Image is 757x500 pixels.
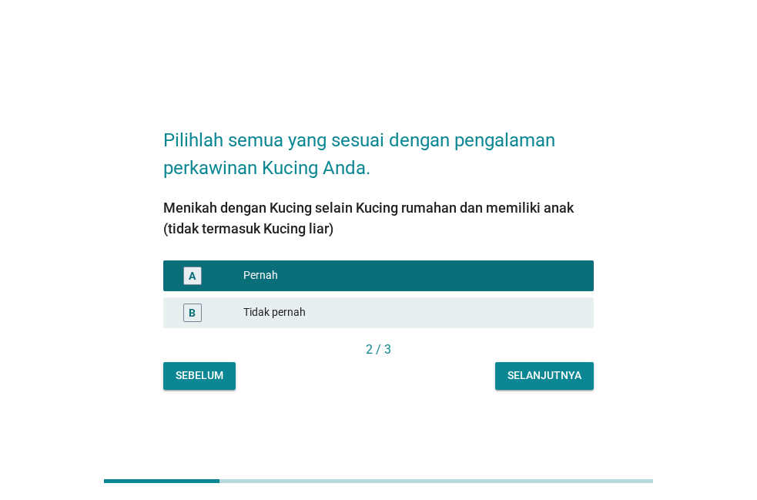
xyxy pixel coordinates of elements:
[163,197,594,239] div: Menikah dengan Kucing selain Kucing rumahan dan memiliki anak (tidak termasuk Kucing liar)
[495,362,594,390] button: Selanjutnya
[163,341,594,359] div: 2 / 3
[176,367,223,384] div: Sebelum
[163,111,594,182] h2: Pilihlah semua yang sesuai dengan pengalaman perkawinan Kucing Anda.
[163,362,236,390] button: Sebelum
[507,367,581,384] div: Selanjutnya
[189,304,196,320] div: B
[189,267,196,284] div: A
[243,267,581,285] div: Pernah
[243,304,581,322] div: Tidak pernah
